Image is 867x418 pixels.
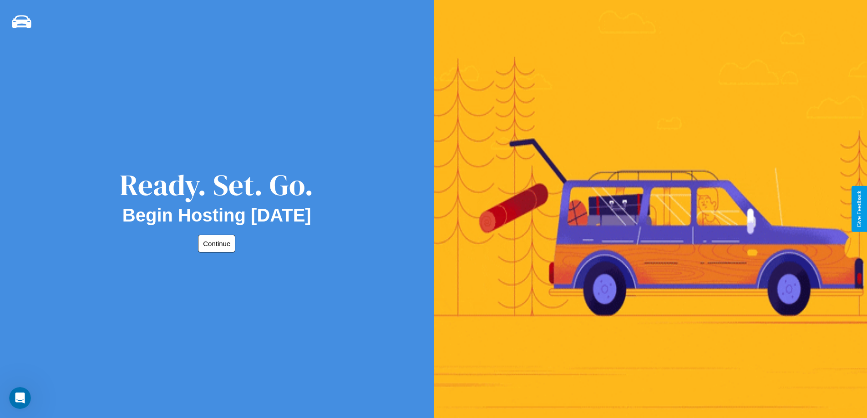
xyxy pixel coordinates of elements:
h2: Begin Hosting [DATE] [122,205,311,226]
button: Continue [198,235,235,252]
div: Ready. Set. Go. [120,165,314,205]
div: Give Feedback [856,191,862,227]
iframe: Intercom live chat [9,387,31,409]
